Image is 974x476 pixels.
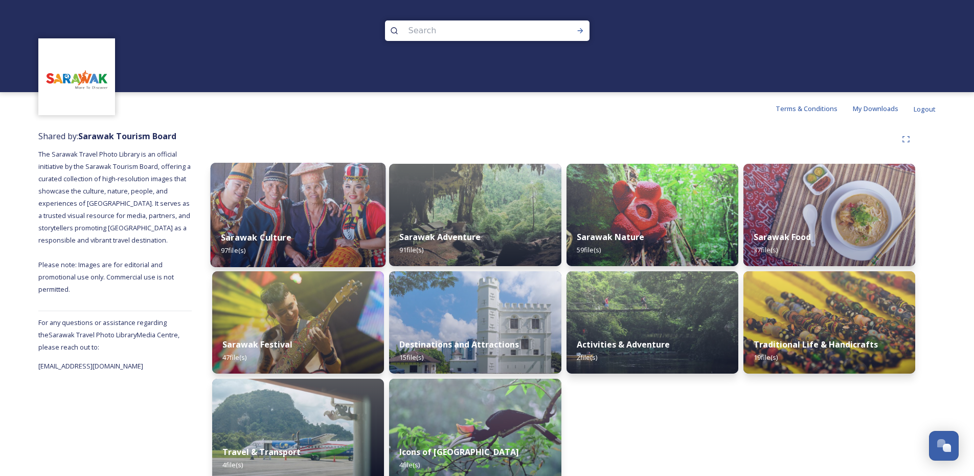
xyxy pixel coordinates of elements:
span: 2 file(s) [577,353,597,362]
span: 47 file(s) [222,353,246,362]
img: a0b29c06-dbd7-41a1-9738-906831b75aec.jpg [567,164,738,266]
span: 4 file(s) [222,460,243,469]
strong: Sarawak Tourism Board [78,131,176,142]
strong: Sarawak Adventure [399,231,481,243]
strong: Activities & Adventure [577,339,670,350]
span: 59 file(s) [577,245,601,254]
button: Open Chat [929,431,959,461]
strong: Travel & Transport [222,446,301,458]
span: For any questions or assistance regarding the Sarawak Travel Photo Library Media Centre, please r... [38,318,179,352]
span: My Downloads [853,104,898,113]
strong: Sarawak Nature [577,231,644,243]
img: 16df86b6-5766-4e7e-ae6c-6b8a900455b1.jpg [389,271,561,374]
a: Terms & Conditions [776,102,853,115]
strong: Icons of [GEOGRAPHIC_DATA] [399,446,519,458]
span: 91 file(s) [399,245,423,254]
img: 379b1690-a1ed-4002-9831-7e214d382044.jpg [212,271,384,374]
span: [EMAIL_ADDRESS][DOMAIN_NAME] [38,361,143,371]
span: 19 file(s) [754,353,778,362]
span: Terms & Conditions [776,104,837,113]
strong: Sarawak Food [754,231,811,243]
a: My Downloads [853,102,914,115]
span: 15 file(s) [399,353,423,362]
img: 7b9a9bb1-762c-4faa-9c70-33daba0ad40c.jpg [389,164,561,266]
strong: Sarawak Festival [222,339,292,350]
span: The Sarawak Travel Photo Library is an official initiative by the Sarawak Tourism Board, offering... [38,149,192,294]
img: new%20smtd%20transparent%202%20copy%404x.png [40,40,114,114]
img: fa566219-b555-4257-8fb8-cd3bddac3f48.jpg [211,163,386,267]
input: Search [403,19,543,42]
span: 4 file(s) [399,460,420,469]
img: 6dba278b-01a5-4647-b279-99ea9567e0bd.jpg [743,164,915,266]
img: c77cf46b-9872-4f7a-ac44-0076c95c4fb6.jpg [743,271,915,374]
img: fdcddcaa-8751-4418-8599-46d5fd00585b.jpg [567,271,738,374]
span: 37 file(s) [754,245,778,254]
strong: Destinations and Attractions [399,339,519,350]
strong: Traditional Life & Handicrafts [754,339,878,350]
span: Logout [914,104,936,114]
span: 97 file(s) [221,246,245,255]
span: Shared by: [38,131,176,142]
strong: Sarawak Culture [221,232,291,243]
